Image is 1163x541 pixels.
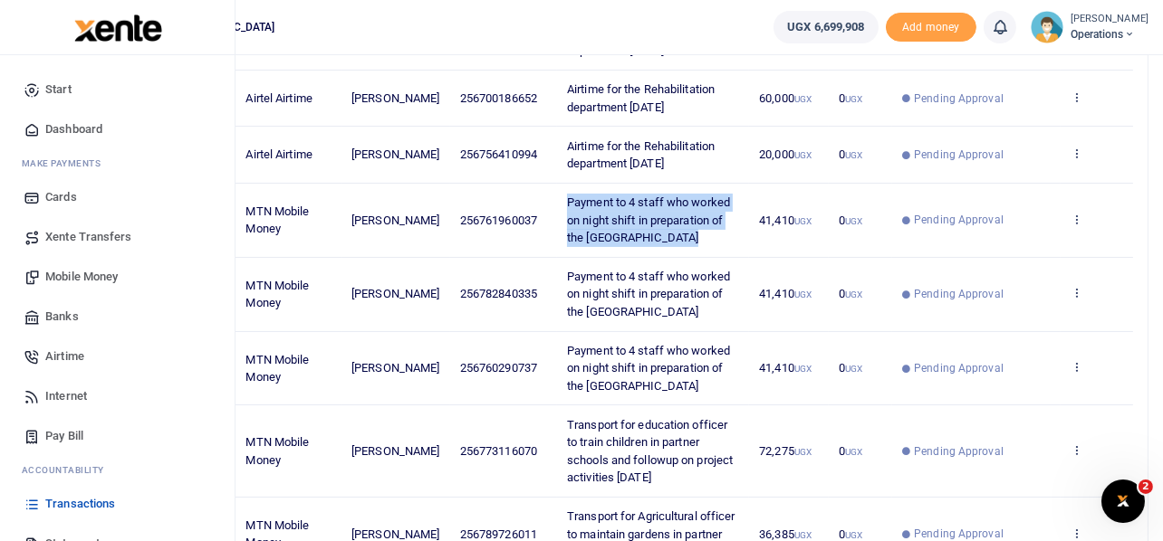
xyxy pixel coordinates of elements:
small: UGX [794,94,812,104]
span: Pending Approval [914,90,1004,107]
span: [PERSON_NAME] [351,361,439,375]
span: Pay Bill [45,427,83,445]
span: 256773116070 [460,444,537,458]
span: 0 [839,444,862,458]
span: Transport for education officer to train children in partner schools and followup on project acti... [567,418,733,485]
a: Banks [14,297,220,337]
span: ake Payments [31,157,101,170]
a: Internet [14,376,220,416]
small: UGX [845,216,862,226]
span: Operations [1071,26,1149,43]
span: Xente Transfers [45,228,132,246]
span: Payment to 4 staff who worked on night shift in preparation of the [GEOGRAPHIC_DATA] [567,344,730,393]
span: 0 [839,527,862,541]
a: Airtime [14,337,220,376]
a: logo-small logo-large logo-large [72,20,162,33]
span: 256782840335 [460,287,537,300]
img: logo-large [74,14,162,42]
span: Payment to 4 staff who worked on night shift in preparation of the [GEOGRAPHIC_DATA] [567,195,730,244]
li: M [14,149,220,177]
span: Airtime for the Rehabilitation department [DATE] [567,139,715,171]
span: 2 [1139,479,1153,494]
span: 0 [839,214,862,227]
small: UGX [794,447,812,457]
span: 41,410 [759,287,812,300]
span: countability [35,463,104,477]
small: [PERSON_NAME] [1071,12,1149,27]
span: 256700186652 [460,91,537,105]
span: MTN Mobile Money [245,204,309,236]
a: Add money [886,19,976,33]
span: 60,000 [759,91,812,105]
span: Add money [886,13,976,43]
span: Payment to 4 staff who worked on night shift in preparation of the [GEOGRAPHIC_DATA] [567,270,730,318]
span: Pending Approval [914,360,1004,376]
span: [PERSON_NAME] [351,147,439,161]
li: Wallet ballance [766,11,885,43]
span: 72,275 [759,444,812,458]
span: 256761960037 [460,214,537,227]
small: UGX [845,364,862,374]
span: [PERSON_NAME] [351,444,439,458]
span: Mobile Money [45,268,118,286]
span: 41,410 [759,214,812,227]
a: Transactions [14,484,220,524]
small: UGX [794,364,812,374]
span: Pending Approval [914,212,1004,228]
span: 0 [839,361,862,375]
span: 0 [839,147,862,161]
span: [PERSON_NAME] [351,527,439,541]
small: UGX [845,150,862,160]
span: 41,410 [759,361,812,375]
span: 256760290737 [460,361,537,375]
small: UGX [845,530,862,540]
small: UGX [794,216,812,226]
a: Cards [14,177,220,217]
span: [PERSON_NAME] [351,91,439,105]
small: UGX [845,447,862,457]
a: Start [14,70,220,109]
span: 0 [839,287,862,300]
span: Banks [45,308,79,326]
span: Pending Approval [914,443,1004,460]
small: UGX [845,94,862,104]
span: UGX 6,699,908 [787,18,864,36]
span: Cards [45,188,77,206]
span: 20,000 [759,147,812,161]
a: Mobile Money [14,257,220,297]
span: 256756410994 [460,147,537,161]
span: Pending Approval [914,286,1004,302]
span: Internet [45,387,87,405]
li: Toup your wallet [886,13,976,43]
small: UGX [845,289,862,299]
span: 36,385 [759,527,812,541]
li: Ac [14,456,220,484]
span: 0 [839,91,862,105]
small: UGX [794,289,812,299]
span: Airtel Airtime [245,91,312,105]
span: Transactions [45,495,115,513]
a: Dashboard [14,109,220,149]
iframe: Intercom live chat [1101,479,1145,523]
span: MTN Mobile Money [245,353,309,384]
a: Xente Transfers [14,217,220,257]
span: Dashboard [45,120,102,138]
span: Airtel Airtime [245,147,312,161]
span: [PERSON_NAME] [351,214,439,227]
span: [PERSON_NAME] [351,287,439,300]
img: profile-user [1031,11,1063,43]
a: profile-user [PERSON_NAME] Operations [1031,11,1149,43]
span: Start [45,81,72,99]
span: MTN Mobile Money [245,435,309,467]
a: Pay Bill [14,416,220,456]
small: UGX [794,530,812,540]
small: UGX [794,150,812,160]
span: Airtime for the Rehabilitation department [DATE] [567,82,715,114]
span: MTN Mobile Money [245,279,309,310]
span: Airtime [45,347,84,365]
span: Pending Approval [914,147,1004,163]
a: UGX 6,699,908 [774,11,878,43]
